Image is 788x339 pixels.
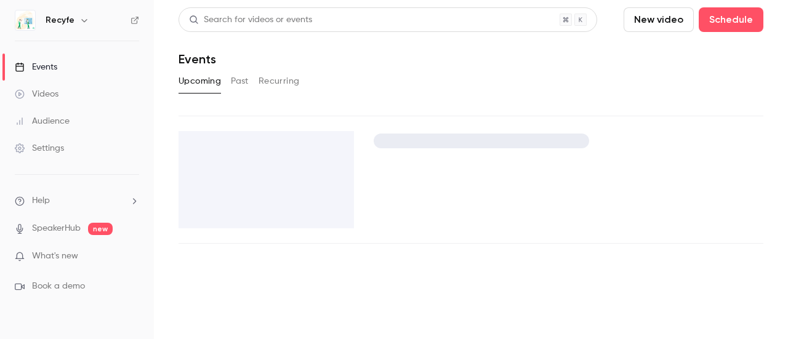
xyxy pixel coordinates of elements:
h1: Events [179,52,216,66]
div: Audience [15,115,70,127]
div: Search for videos or events [189,14,312,26]
img: Recyfe [15,10,35,30]
button: New video [624,7,694,32]
a: SpeakerHub [32,222,81,235]
span: What's new [32,250,78,263]
button: Recurring [259,71,300,91]
li: help-dropdown-opener [15,194,139,207]
h6: Recyfe [46,14,74,26]
span: Help [32,194,50,207]
button: Upcoming [179,71,221,91]
button: Schedule [699,7,763,32]
span: new [88,223,113,235]
div: Events [15,61,57,73]
button: Past [231,71,249,91]
div: Settings [15,142,64,154]
span: Book a demo [32,280,85,293]
div: Videos [15,88,58,100]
